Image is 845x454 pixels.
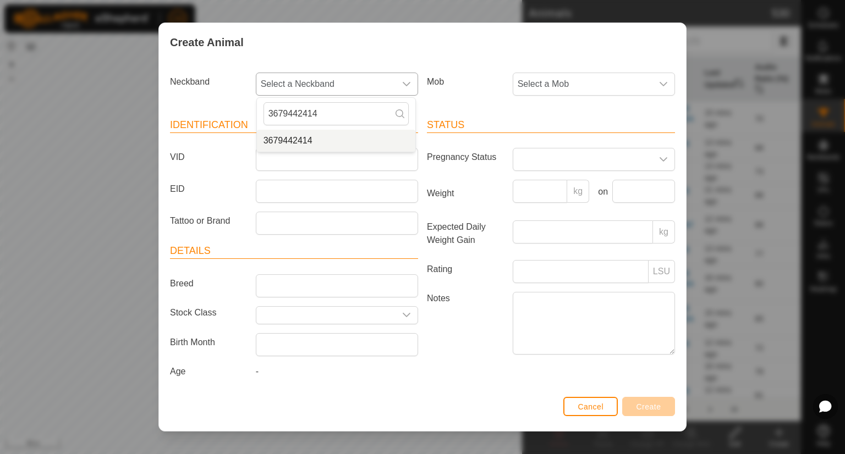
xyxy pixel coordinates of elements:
[166,148,251,167] label: VID
[256,73,396,95] span: Select a Neckband
[166,365,251,378] label: Age
[166,333,251,352] label: Birth Month
[256,367,259,376] span: -
[637,402,661,411] span: Create
[166,306,251,320] label: Stock Class
[422,260,508,279] label: Rating
[422,220,508,247] label: Expected Daily Weight Gain
[166,274,251,293] label: Breed
[166,73,251,91] label: Neckband
[422,73,508,91] label: Mob
[567,180,589,203] p-inputgroup-addon: kg
[578,402,603,411] span: Cancel
[396,307,418,324] div: dropdown trigger
[396,73,418,95] div: dropdown trigger
[257,130,415,152] ul: Option List
[422,180,508,207] label: Weight
[170,34,244,51] span: Create Animal
[653,220,675,243] p-inputgroup-addon: kg
[166,212,251,230] label: Tattoo or Brand
[652,148,674,170] div: dropdown trigger
[170,118,418,133] header: Identification
[513,73,652,95] span: Select a Mob
[563,397,618,416] button: Cancel
[652,73,674,95] div: dropdown trigger
[622,397,675,416] button: Create
[170,243,418,259] header: Details
[166,180,251,198] label: EID
[427,118,675,133] header: Status
[257,130,415,152] li: 3679442414
[649,260,675,283] p-inputgroup-addon: LSU
[422,148,508,167] label: Pregnancy Status
[422,292,508,354] label: Notes
[594,185,608,198] label: on
[264,134,312,147] span: 3679442414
